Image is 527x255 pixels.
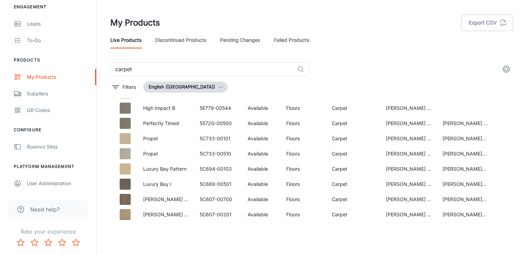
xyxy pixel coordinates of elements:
td: Available [242,192,280,207]
button: English ([GEOGRAPHIC_DATA]) [143,82,228,93]
td: Floors [281,177,326,192]
a: Live Products [110,32,141,48]
button: Export CSV [461,15,513,31]
div: User Administration [27,180,89,187]
span: Need help? [30,205,60,214]
td: Carpet [326,192,380,207]
a: Failed Products [274,32,309,48]
button: filter [110,82,138,93]
td: 5572G-00500 [194,116,242,131]
div: Leads [27,20,89,28]
button: Rate 1 star [14,236,28,249]
input: Search [110,62,295,76]
p: [PERSON_NAME] 15' [143,211,189,218]
button: settings [499,62,513,76]
td: Available [242,177,280,192]
td: 5C607-00700 [194,192,242,207]
td: 5E779-00544 [194,101,242,116]
td: Floors [281,192,326,207]
p: Filters [122,83,136,91]
td: Available [242,146,280,161]
td: Carpet [326,161,380,177]
button: Rate 2 star [28,236,41,249]
button: Rate 4 star [55,236,69,249]
td: [PERSON_NAME] Floors [380,207,437,222]
td: [PERSON_NAME][GEOGRAPHIC_DATA] [437,192,494,207]
td: [PERSON_NAME][GEOGRAPHIC_DATA] [437,207,494,222]
td: Floors [281,131,326,146]
td: Carpet [326,146,380,161]
td: 5C669-00501 [194,177,242,192]
p: Luxury Bay I [143,180,189,188]
p: [PERSON_NAME] 15' [143,196,189,203]
td: Available [242,116,280,131]
p: Perfectly Timed [143,120,189,127]
td: [PERSON_NAME] Floors [380,116,437,131]
td: Available [242,131,280,146]
td: [PERSON_NAME][GEOGRAPHIC_DATA] [437,161,494,177]
td: [PERSON_NAME] Floors [380,131,437,146]
td: [PERSON_NAME][GEOGRAPHIC_DATA] [437,177,494,192]
td: Available [242,161,280,177]
td: Available [242,207,280,222]
td: [PERSON_NAME] Floors [380,161,437,177]
td: 5C733-00510 [194,146,242,161]
button: Rate 5 star [69,236,83,249]
td: [PERSON_NAME] Floors [380,101,437,116]
p: Luxury Bay Pattern [143,165,189,173]
td: Available [242,101,280,116]
td: [PERSON_NAME] Floors [380,146,437,161]
p: Rate your experience [6,227,91,236]
div: To-do [27,37,89,44]
td: 5C733-00101 [194,131,242,146]
td: 5C607-00201 [194,207,242,222]
td: [PERSON_NAME] Flooring Gallery [437,116,494,131]
div: Suppliers [27,90,89,97]
td: Carpet [326,177,380,192]
h1: My Products [110,17,160,29]
button: Rate 3 star [41,236,55,249]
p: High Impact B [143,104,189,112]
div: Roomvo Sites [27,143,89,151]
td: Floors [281,101,326,116]
a: Discontinued Products [155,32,206,48]
p: Propel [143,150,189,158]
td: [PERSON_NAME][GEOGRAPHIC_DATA] [437,131,494,146]
td: [PERSON_NAME] Floors [380,192,437,207]
td: [PERSON_NAME] Floors [380,177,437,192]
td: Carpet [326,131,380,146]
div: QR Codes [27,106,89,114]
td: Floors [281,161,326,177]
td: 5C694-00103 [194,161,242,177]
div: My Products [27,73,89,81]
td: [PERSON_NAME][GEOGRAPHIC_DATA] [437,146,494,161]
td: Floors [281,207,326,222]
a: Pending Changes [220,32,260,48]
td: Carpet [326,116,380,131]
td: Carpet [326,101,380,116]
td: Floors [281,116,326,131]
td: Carpet [326,207,380,222]
td: Floors [281,146,326,161]
p: Propel [143,135,189,142]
